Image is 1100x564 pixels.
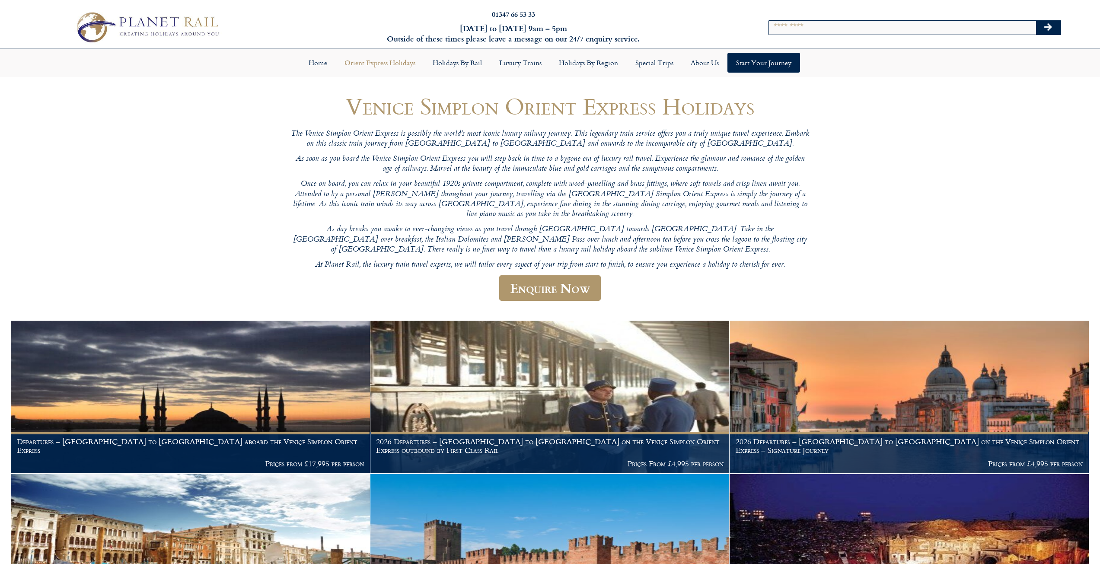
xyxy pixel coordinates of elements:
[736,459,1083,468] p: Prices from £4,995 per person
[70,9,223,46] img: Planet Rail Train Holidays Logo
[291,154,810,175] p: As soon as you board the Venice Simplon Orient Express you will step back in time to a bygone era...
[376,459,724,468] p: Prices From £4,995 per person
[291,179,810,220] p: Once on board, you can relax in your beautiful 1920s private compartment, complete with wood-pane...
[291,225,810,255] p: As day breaks you awake to ever-changing views as you travel through [GEOGRAPHIC_DATA] towards [G...
[370,321,730,474] a: 2026 Departures – [GEOGRAPHIC_DATA] to [GEOGRAPHIC_DATA] on the Venice Simplon Orient Express out...
[730,321,1089,474] a: 2026 Departures – [GEOGRAPHIC_DATA] to [GEOGRAPHIC_DATA] on the Venice Simplon Orient Express – S...
[424,53,491,73] a: Holidays by Rail
[627,53,682,73] a: Special Trips
[730,321,1089,473] img: Orient Express Special Venice compressed
[300,53,336,73] a: Home
[492,9,535,19] a: 01347 66 53 33
[291,260,810,270] p: At Planet Rail, the luxury train travel experts, we will tailor every aspect of your trip from st...
[376,437,724,454] h1: 2026 Departures – [GEOGRAPHIC_DATA] to [GEOGRAPHIC_DATA] on the Venice Simplon Orient Express out...
[550,53,627,73] a: Holidays by Region
[682,53,727,73] a: About Us
[17,437,364,454] h1: Departures – [GEOGRAPHIC_DATA] to [GEOGRAPHIC_DATA] aboard the Venice Simplon Orient Express
[4,53,1096,73] nav: Menu
[499,275,601,301] a: Enquire Now
[11,321,370,474] a: Departures – [GEOGRAPHIC_DATA] to [GEOGRAPHIC_DATA] aboard the Venice Simplon Orient Express Pric...
[736,437,1083,454] h1: 2026 Departures – [GEOGRAPHIC_DATA] to [GEOGRAPHIC_DATA] on the Venice Simplon Orient Express – S...
[291,129,810,150] p: The Venice Simplon Orient Express is possibly the world’s most iconic luxury railway journey. Thi...
[491,53,550,73] a: Luxury Trains
[17,459,364,468] p: Prices from £17,995 per person
[291,93,810,119] h1: Venice Simplon Orient Express Holidays
[336,53,424,73] a: Orient Express Holidays
[296,23,731,44] h6: [DATE] to [DATE] 9am – 5pm Outside of these times please leave a message on our 24/7 enquiry serv...
[727,53,800,73] a: Start your Journey
[1036,21,1061,35] button: Search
